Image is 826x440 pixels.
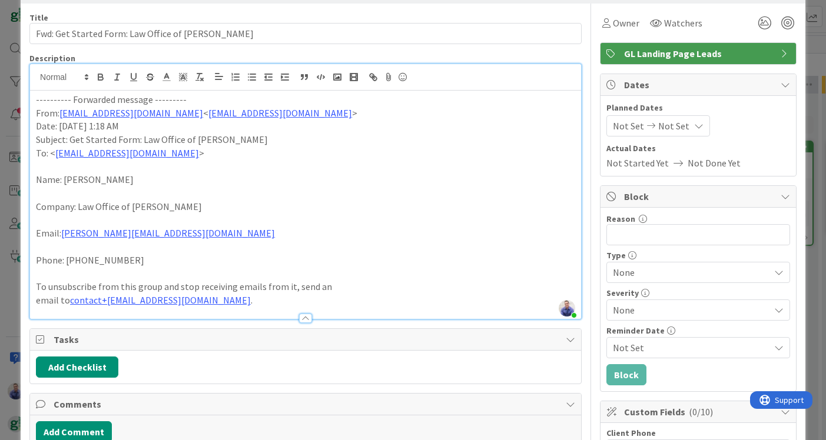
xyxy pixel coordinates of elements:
span: Not Set [613,119,644,133]
span: Watchers [664,16,702,30]
p: email to . [36,294,575,307]
p: Date: [DATE] 1:18 AM [36,119,575,133]
span: Support [25,2,54,16]
div: Client Phone [606,429,790,437]
span: Tasks [54,332,560,346]
button: Block [606,364,646,385]
p: From: < > [36,106,575,120]
button: Add Checklist [36,356,118,378]
p: To unsubscribe from this group and stop receiving emails from it, send an [36,280,575,294]
span: Comments [54,397,560,411]
span: Actual Dates [606,142,790,155]
span: GL Landing Page Leads [624,46,775,61]
p: Phone: [PHONE_NUMBER] [36,254,575,267]
p: Name: [PERSON_NAME] [36,173,575,186]
p: To: < > [36,146,575,160]
span: Description [29,53,75,64]
a: [EMAIL_ADDRESS][DOMAIN_NAME] [59,107,203,119]
p: Subject: Get Started Form: Law Office of [PERSON_NAME] [36,133,575,146]
span: Not Done Yet [688,156,741,170]
span: Not Started Yet [606,156,669,170]
span: Owner [613,16,639,30]
a: [EMAIL_ADDRESS][DOMAIN_NAME] [55,147,199,159]
label: Title [29,12,48,23]
p: Company: Law Office of [PERSON_NAME] [36,200,575,214]
span: Planned Dates [606,102,790,114]
p: Email: [36,226,575,240]
span: Not Set [658,119,689,133]
span: Type [606,251,626,259]
span: None [613,302,764,318]
a: [PERSON_NAME][EMAIL_ADDRESS][DOMAIN_NAME] [61,227,275,239]
p: ---------- Forwarded message --------- [36,93,575,106]
span: Custom Fields [624,405,775,419]
img: giUxrGjZtNKMuZhnGJz0o5sq7ZJoDJBO.jpg [559,300,575,316]
span: Dates [624,78,775,92]
span: Severity [606,289,639,297]
label: Reason [606,214,635,224]
span: None [613,264,764,281]
span: Not Set [613,341,769,355]
a: contact+ [70,294,107,306]
span: Reminder Date [606,326,665,335]
span: Block [624,189,775,204]
input: type card name here... [29,23,582,44]
span: ( 0/10 ) [689,406,713,418]
a: [EMAIL_ADDRESS][DOMAIN_NAME] [107,294,251,306]
a: [EMAIL_ADDRESS][DOMAIN_NAME] [208,107,352,119]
